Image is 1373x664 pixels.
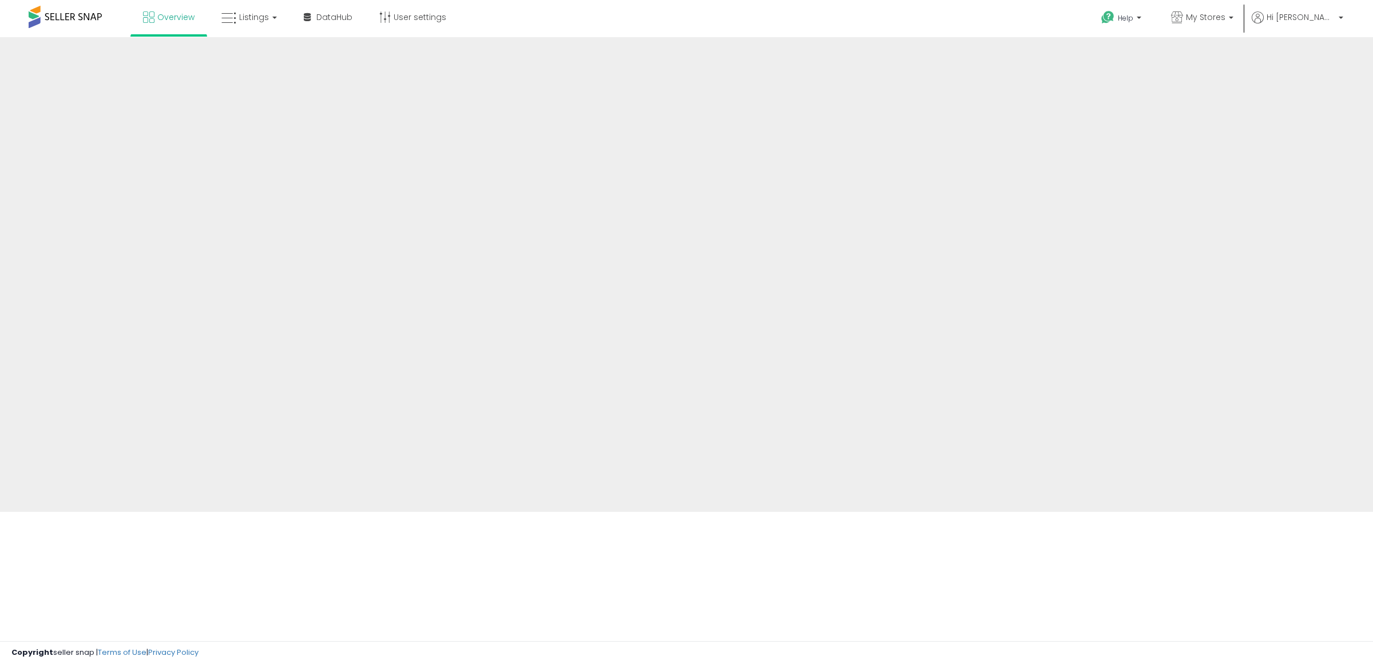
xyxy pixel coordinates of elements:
a: Help [1092,2,1153,37]
i: Get Help [1101,10,1115,25]
span: Hi [PERSON_NAME] [1267,11,1335,23]
span: My Stores [1186,11,1225,23]
span: Listings [239,11,269,23]
a: Hi [PERSON_NAME] [1252,11,1343,37]
span: DataHub [316,11,352,23]
span: Overview [157,11,195,23]
span: Help [1118,13,1133,23]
